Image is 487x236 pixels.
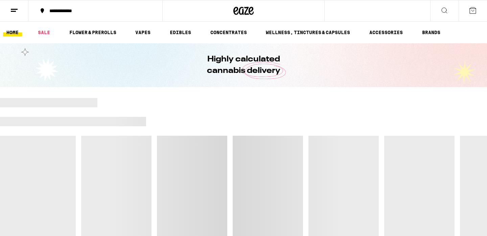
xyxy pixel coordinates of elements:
a: BRANDS [419,28,444,36]
a: HOME [3,28,22,36]
h1: Highly calculated cannabis delivery [188,54,299,77]
a: CONCENTRATES [207,28,250,36]
a: FLOWER & PREROLLS [66,28,120,36]
a: WELLNESS, TINCTURES & CAPSULES [262,28,353,36]
a: VAPES [132,28,154,36]
a: ACCESSORIES [366,28,406,36]
a: SALE [34,28,53,36]
a: EDIBLES [166,28,194,36]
